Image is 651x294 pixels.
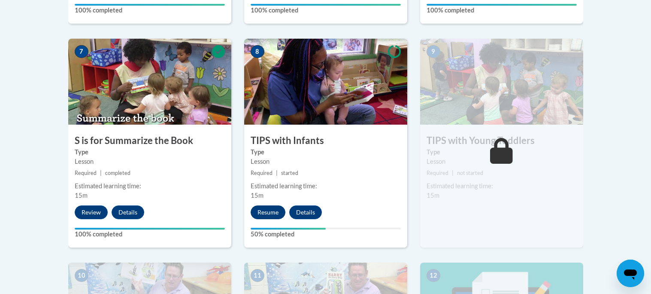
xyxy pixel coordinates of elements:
[251,147,401,157] label: Type
[105,170,130,176] span: completed
[75,269,88,282] span: 10
[75,6,225,15] label: 100% completed
[244,39,407,125] img: Course Image
[75,230,225,239] label: 100% completed
[251,269,264,282] span: 11
[75,157,225,166] div: Lesson
[427,192,439,199] span: 15m
[75,4,225,6] div: Your progress
[68,39,231,125] img: Course Image
[68,134,231,147] h3: S is for Summarize the Book
[452,170,454,176] span: |
[427,181,577,191] div: Estimated learning time:
[427,170,448,176] span: Required
[251,205,285,219] button: Resume
[617,260,644,287] iframe: Button to launch messaging window
[75,170,97,176] span: Required
[251,170,273,176] span: Required
[427,4,577,6] div: Your progress
[427,269,440,282] span: 12
[420,39,583,125] img: Course Image
[251,157,401,166] div: Lesson
[457,170,483,176] span: not started
[75,205,108,219] button: Review
[251,45,264,58] span: 8
[112,205,144,219] button: Details
[276,170,278,176] span: |
[75,228,225,230] div: Your progress
[289,205,322,219] button: Details
[427,147,577,157] label: Type
[427,45,440,58] span: 9
[251,4,401,6] div: Your progress
[251,230,401,239] label: 50% completed
[427,6,577,15] label: 100% completed
[251,192,263,199] span: 15m
[251,228,326,230] div: Your progress
[244,134,407,147] h3: TIPS with Infants
[75,181,225,191] div: Estimated learning time:
[251,6,401,15] label: 100% completed
[100,170,102,176] span: |
[281,170,298,176] span: started
[75,45,88,58] span: 7
[251,181,401,191] div: Estimated learning time:
[420,134,583,147] h3: TIPS with Young Toddlers
[75,192,88,199] span: 15m
[75,147,225,157] label: Type
[427,157,577,166] div: Lesson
